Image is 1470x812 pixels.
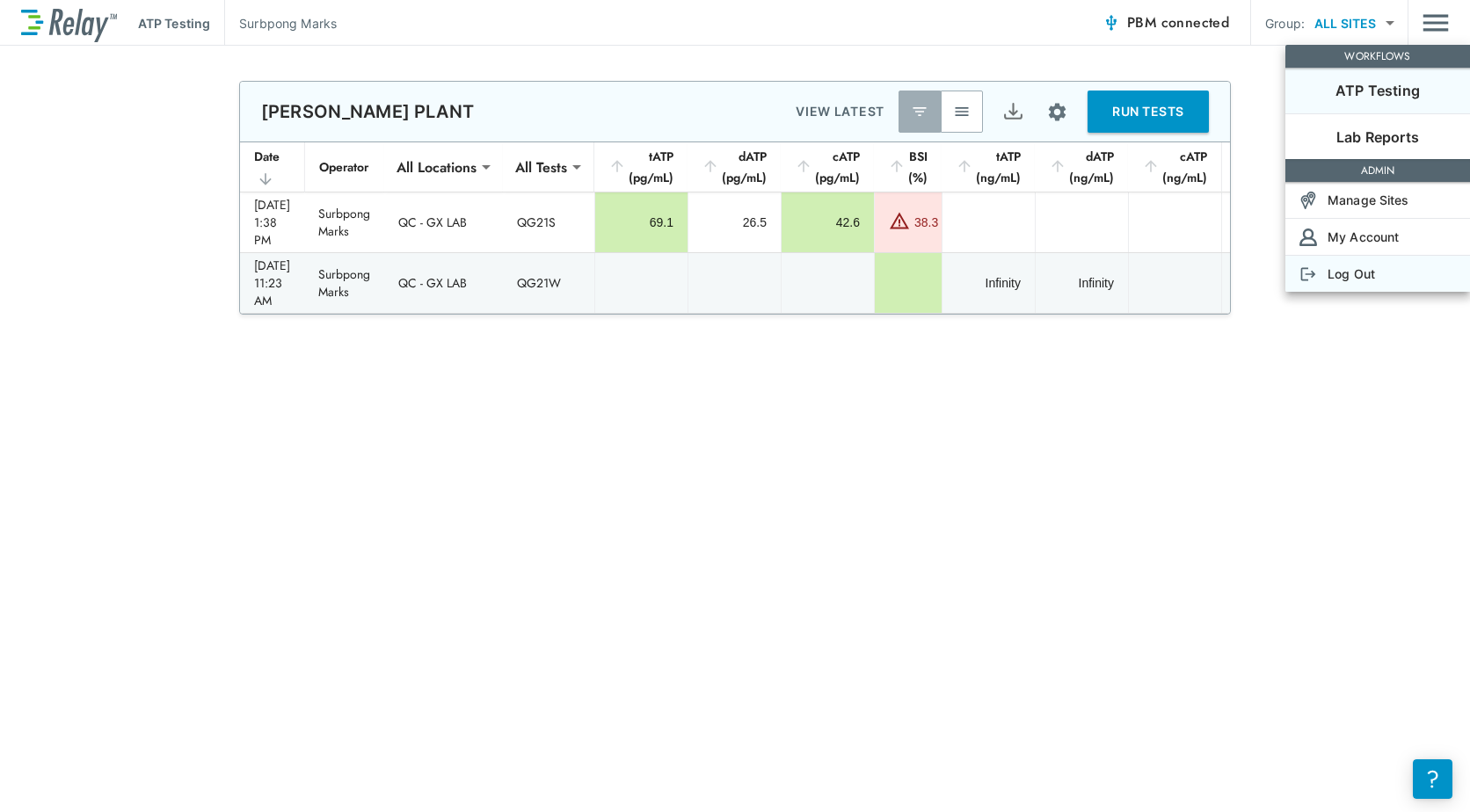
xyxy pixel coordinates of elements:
[1336,127,1419,148] p: Lab Reports
[1299,192,1317,209] img: Sites
[1328,228,1399,246] p: My Account
[1328,191,1409,209] p: Manage Sites
[1328,265,1375,283] p: Log Out
[1413,759,1452,799] iframe: Resource center
[1299,228,1317,246] img: Account
[1289,163,1466,178] p: ADMIN
[1335,80,1420,101] p: ATP Testing
[1299,265,1317,283] img: Log Out Icon
[1289,48,1466,64] p: WORKFLOWS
